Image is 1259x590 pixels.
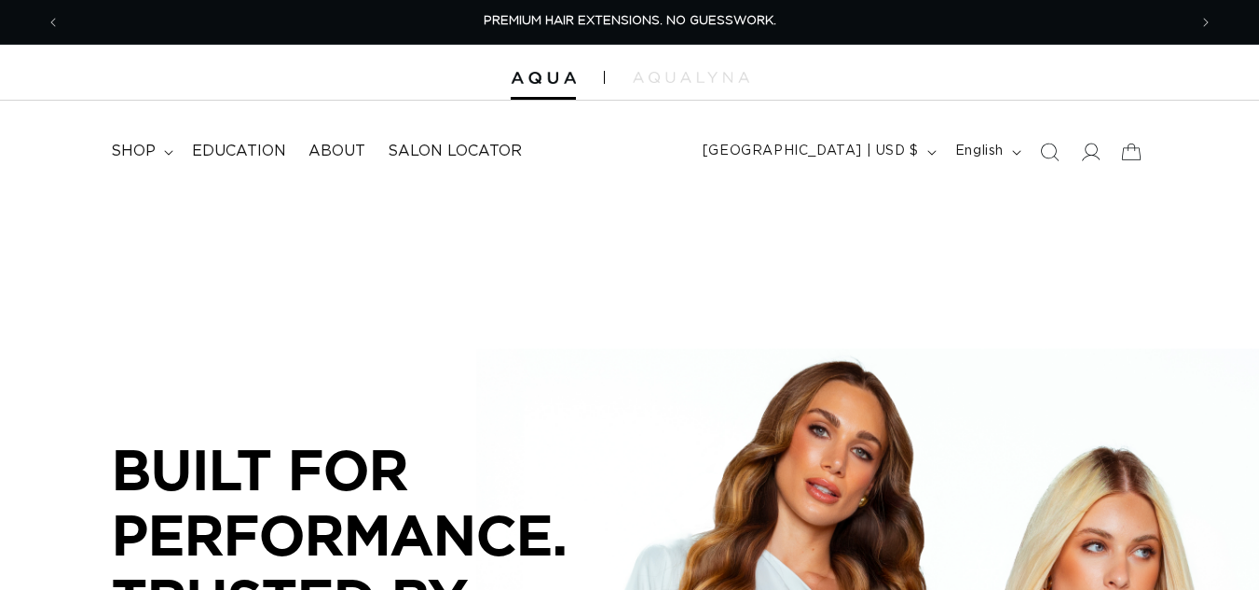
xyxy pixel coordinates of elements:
button: Next announcement [1185,5,1226,40]
button: Previous announcement [33,5,74,40]
button: [GEOGRAPHIC_DATA] | USD $ [691,134,944,170]
span: Education [192,142,286,161]
button: English [944,134,1029,170]
span: shop [111,142,156,161]
img: aqualyna.com [633,72,749,83]
span: PREMIUM HAIR EXTENSIONS. NO GUESSWORK. [484,15,776,27]
img: Aqua Hair Extensions [511,72,576,85]
a: About [297,130,376,172]
span: Salon Locator [388,142,522,161]
summary: shop [100,130,181,172]
span: English [955,142,1004,161]
a: Salon Locator [376,130,533,172]
summary: Search [1029,131,1070,172]
span: About [308,142,365,161]
span: [GEOGRAPHIC_DATA] | USD $ [703,142,919,161]
a: Education [181,130,297,172]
